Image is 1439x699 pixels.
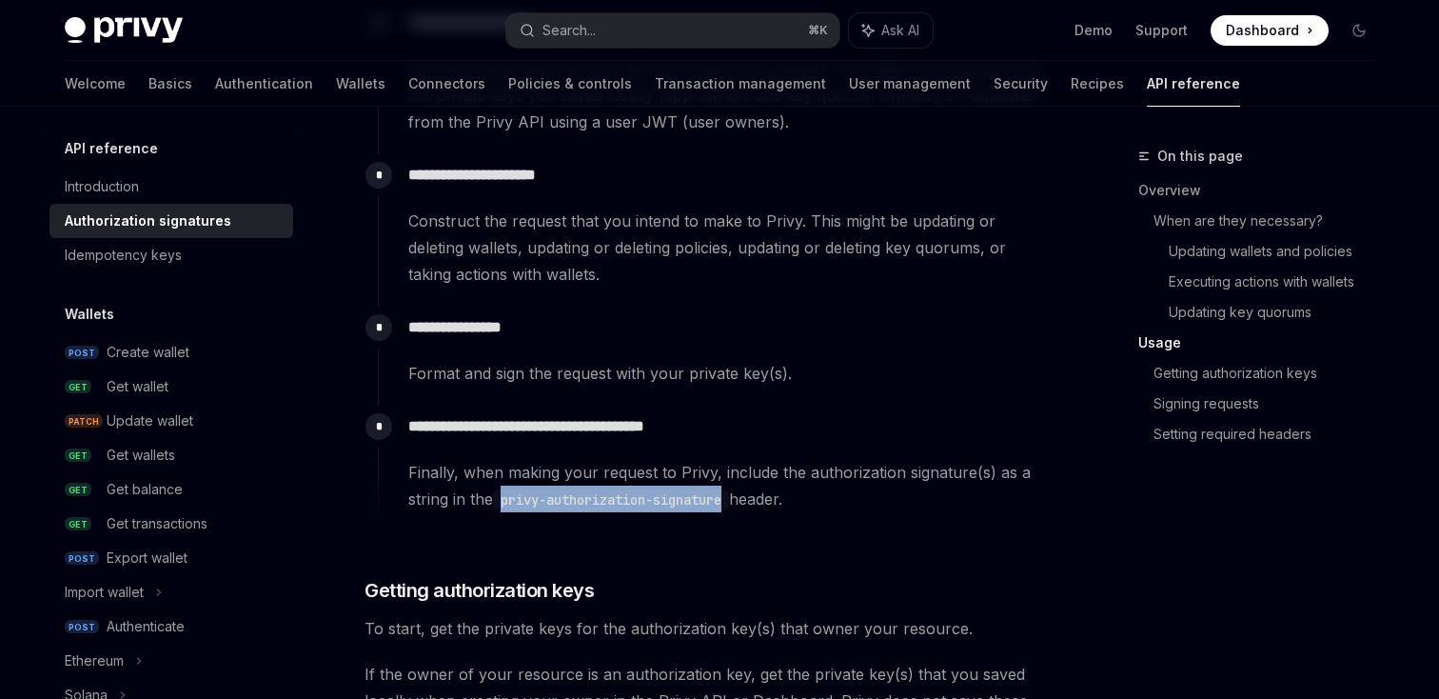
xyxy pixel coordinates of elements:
[49,369,293,404] a: GETGet wallet
[65,17,183,44] img: dark logo
[49,507,293,541] a: GETGet transactions
[65,175,139,198] div: Introduction
[215,61,313,107] a: Authentication
[107,478,183,501] div: Get balance
[994,61,1048,107] a: Security
[506,13,839,48] button: Search...⌘K
[65,61,126,107] a: Welcome
[1226,21,1299,40] span: Dashboard
[1153,206,1390,236] a: When are they necessary?
[107,341,189,364] div: Create wallet
[49,472,293,507] a: GETGet balance
[1071,61,1124,107] a: Recipes
[107,409,193,432] div: Update wallet
[1074,21,1113,40] a: Demo
[881,21,919,40] span: Ask AI
[148,61,192,107] a: Basics
[1153,419,1390,449] a: Setting required headers
[1169,236,1390,267] a: Updating wallets and policies
[1169,297,1390,328] a: Updating key quorums
[49,170,293,204] a: Introduction
[508,61,632,107] a: Policies & controls
[49,438,293,472] a: GETGet wallets
[1135,21,1188,40] a: Support
[1147,61,1240,107] a: API reference
[408,360,1050,387] div: Format and sign the request with your private key(s).
[336,61,385,107] a: Wallets
[65,414,103,429] span: PATCH
[408,208,1050,288] span: Construct the request that you intend to make to Privy. This might be updating or deleting wallet...
[107,444,175,467] div: Get wallets
[107,375,168,398] div: Get wallet
[1138,175,1390,206] a: Overview
[849,13,933,48] button: Ask AI
[365,615,1051,642] span: To start, get the private keys for the authorization key(s) that owner your resource.
[65,551,99,566] span: POST
[65,137,158,160] h5: API reference
[49,541,293,575] a: POSTExport wallet
[65,483,91,497] span: GET
[49,238,293,272] a: Idempotency keys
[655,61,826,107] a: Transaction management
[808,23,828,38] span: ⌘ K
[65,620,99,634] span: POST
[1138,328,1390,358] a: Usage
[49,404,293,438] a: PATCHUpdate wallet
[49,335,293,369] a: POSTCreate wallet
[65,649,124,672] div: Ethereum
[1169,267,1390,297] a: Executing actions with wallets
[49,609,293,644] a: POSTAuthenticate
[107,512,207,535] div: Get transactions
[365,577,594,604] span: Getting authorization keys
[107,547,187,569] div: Export wallet
[65,449,91,463] span: GET
[65,244,182,267] div: Idempotency keys
[849,61,971,107] a: User management
[1344,15,1374,46] button: Toggle dark mode
[408,61,485,107] a: Connectors
[65,303,114,326] h5: Wallets
[49,204,293,238] a: Authorization signatures
[65,346,99,360] span: POST
[65,210,231,232] div: Authorization signatures
[107,615,185,638] div: Authenticate
[65,517,91,531] span: GET
[542,19,596,42] div: Search...
[493,489,729,510] code: privy-authorization-signature
[1157,145,1243,168] span: On this page
[65,380,91,394] span: GET
[1211,15,1329,46] a: Dashboard
[1153,389,1390,419] a: Signing requests
[65,581,144,604] div: Import wallet
[408,459,1050,512] span: Finally, when making your request to Privy, include the authorization signature(s) as a string in...
[1153,358,1390,389] a: Getting authorization keys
